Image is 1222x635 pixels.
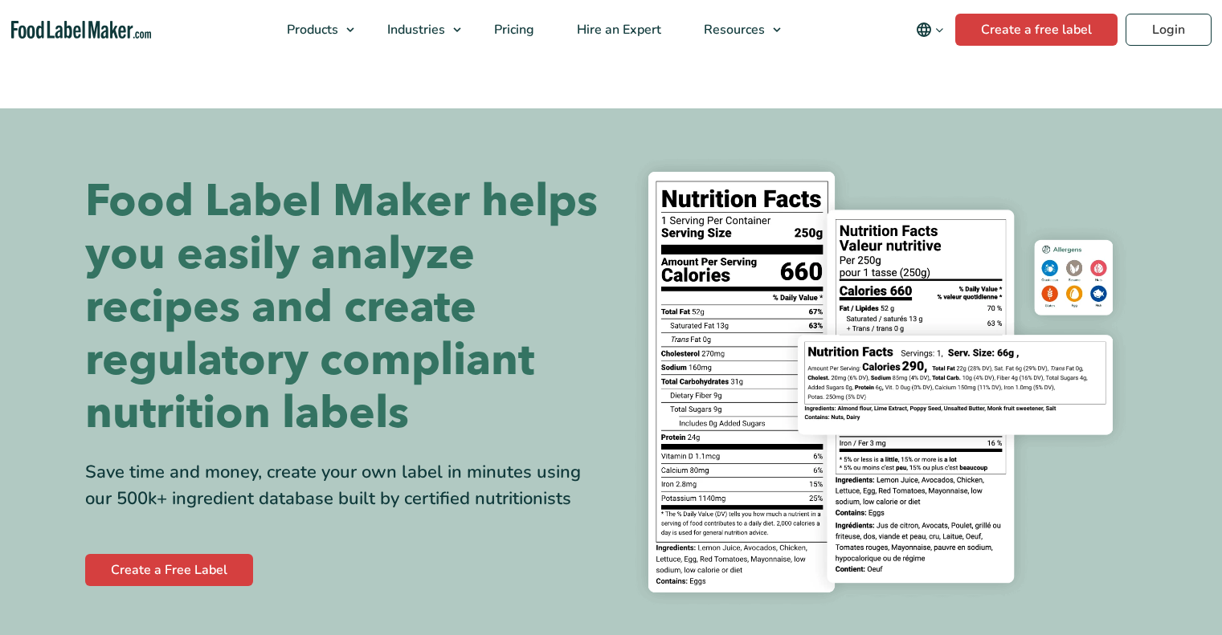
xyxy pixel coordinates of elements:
a: Login [1126,14,1212,46]
a: Create a free label [955,14,1118,46]
div: Save time and money, create your own label in minutes using our 500k+ ingredient database built b... [85,459,599,512]
a: Food Label Maker homepage [11,21,152,39]
button: Change language [905,14,955,46]
span: Products [282,21,340,39]
a: Create a Free Label [85,554,253,586]
span: Resources [699,21,766,39]
span: Industries [382,21,447,39]
span: Hire an Expert [572,21,663,39]
h1: Food Label Maker helps you easily analyze recipes and create regulatory compliant nutrition labels [85,175,599,440]
span: Pricing [489,21,536,39]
